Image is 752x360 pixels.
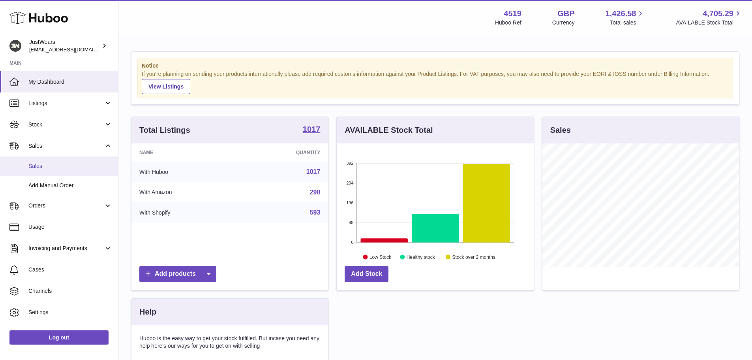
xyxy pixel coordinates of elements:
strong: Notice [142,62,729,70]
span: Stock [28,121,104,128]
text: 392 [346,161,353,166]
text: 196 [346,200,353,205]
div: JustWears [29,38,100,53]
span: Total sales [610,19,645,26]
text: Stock over 2 months [452,254,495,260]
h3: Total Listings [139,125,190,136]
img: internalAdmin-4519@internal.huboo.com [9,40,21,52]
a: 1,426.58 Total sales [606,8,645,26]
span: 4,705.29 [703,8,733,19]
span: Settings [28,309,112,316]
span: Orders [28,202,104,209]
a: 298 [310,189,321,196]
span: Sales [28,142,104,150]
a: 1017 [303,125,321,135]
strong: 4519 [504,8,521,19]
text: 0 [351,240,354,245]
td: With Shopify [131,202,239,223]
span: My Dashboard [28,78,112,86]
span: [EMAIL_ADDRESS][DOMAIN_NAME] [29,46,116,53]
strong: 1017 [303,125,321,133]
div: Currency [552,19,575,26]
h3: AVAILABLE Stock Total [345,125,433,136]
td: With Amazon [131,182,239,203]
strong: GBP [557,8,574,19]
a: View Listings [142,79,190,94]
div: If you're planning on sending your products internationally please add required customs informati... [142,70,729,94]
span: Listings [28,100,104,107]
text: 98 [349,220,354,225]
text: Low Stock [369,254,392,260]
text: 294 [346,181,353,185]
span: Invoicing and Payments [28,245,104,252]
span: Add Manual Order [28,182,112,189]
span: Cases [28,266,112,273]
a: Add products [139,266,216,282]
a: 4,705.29 AVAILABLE Stock Total [676,8,743,26]
span: Usage [28,223,112,231]
div: Huboo Ref [495,19,521,26]
span: 1,426.58 [606,8,636,19]
th: Name [131,143,239,162]
td: With Huboo [131,162,239,182]
th: Quantity [239,143,328,162]
p: Huboo is the easy way to get your stock fulfilled. But incase you need any help here's our ways f... [139,335,320,350]
a: 1017 [306,168,321,175]
span: Sales [28,162,112,170]
a: Log out [9,330,109,345]
text: Healthy stock [407,254,435,260]
span: AVAILABLE Stock Total [676,19,743,26]
h3: Sales [550,125,571,136]
a: 593 [310,209,321,216]
a: Add Stock [345,266,388,282]
span: Channels [28,287,112,295]
h3: Help [139,307,156,317]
